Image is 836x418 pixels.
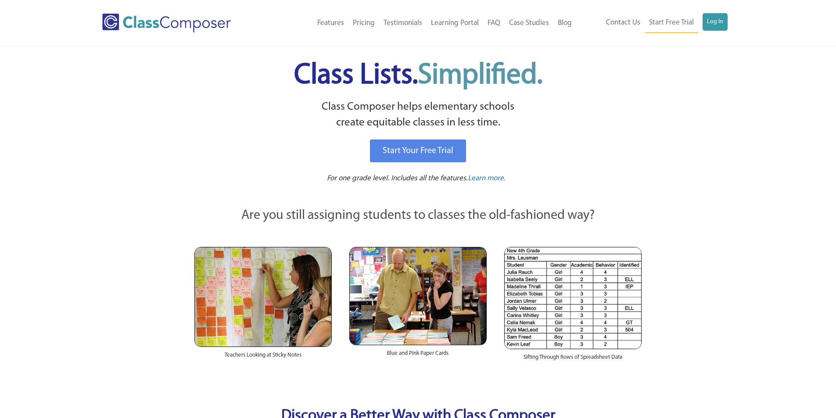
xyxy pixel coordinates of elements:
[602,13,645,32] a: Contact Us
[504,247,642,349] img: Spreadsheets
[370,139,466,162] a: Start Your Free Trial
[267,14,576,33] nav: Header Menu
[383,146,453,155] span: Start Your Free Trial
[703,13,728,31] a: Log In
[418,61,542,90] span: Simplified.
[468,175,506,182] span: Learn more.
[349,345,487,366] div: Blue and Pink Paper Cards
[327,175,468,182] span: For one grade level. Includes all the features.
[504,349,642,370] div: Sifting Through Rows of Spreadsheet Data
[194,206,642,225] p: Are you still assigning students to classes the old-fashioned way?
[194,347,332,368] div: Teachers Looking at Sticky Notes
[505,14,553,33] a: Case Studies
[576,13,728,33] nav: Header Menu
[553,14,576,33] a: Blog
[483,14,505,33] a: FAQ
[194,247,332,347] img: Teachers Looking at Sticky Notes
[349,247,487,345] img: Blue and Pink Paper Cards
[379,14,427,33] a: Testimonials
[193,99,643,131] p: Class Composer helps elementary schools create equitable classes in less time.
[313,14,348,33] a: Features
[102,14,231,32] img: Class Composer
[294,61,542,90] span: Class Lists.
[427,14,483,33] a: Learning Portal
[468,173,506,184] a: Learn more.
[348,14,379,33] a: Pricing
[645,13,698,33] a: Start Free Trial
